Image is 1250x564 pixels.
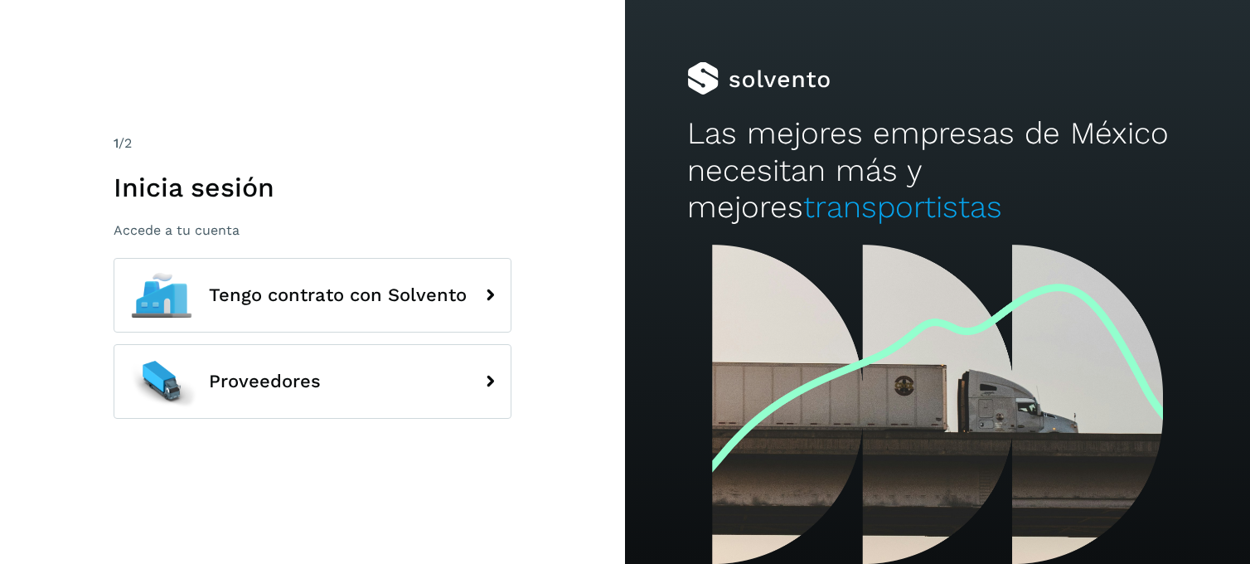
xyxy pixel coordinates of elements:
[114,258,511,333] button: Tengo contrato con Solvento
[114,135,119,151] span: 1
[114,172,511,203] h1: Inicia sesión
[114,134,511,153] div: /2
[114,344,511,419] button: Proveedores
[209,285,467,305] span: Tengo contrato con Solvento
[687,115,1187,226] h2: Las mejores empresas de México necesitan más y mejores
[114,222,511,238] p: Accede a tu cuenta
[209,372,321,391] span: Proveedores
[803,189,1002,225] span: transportistas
